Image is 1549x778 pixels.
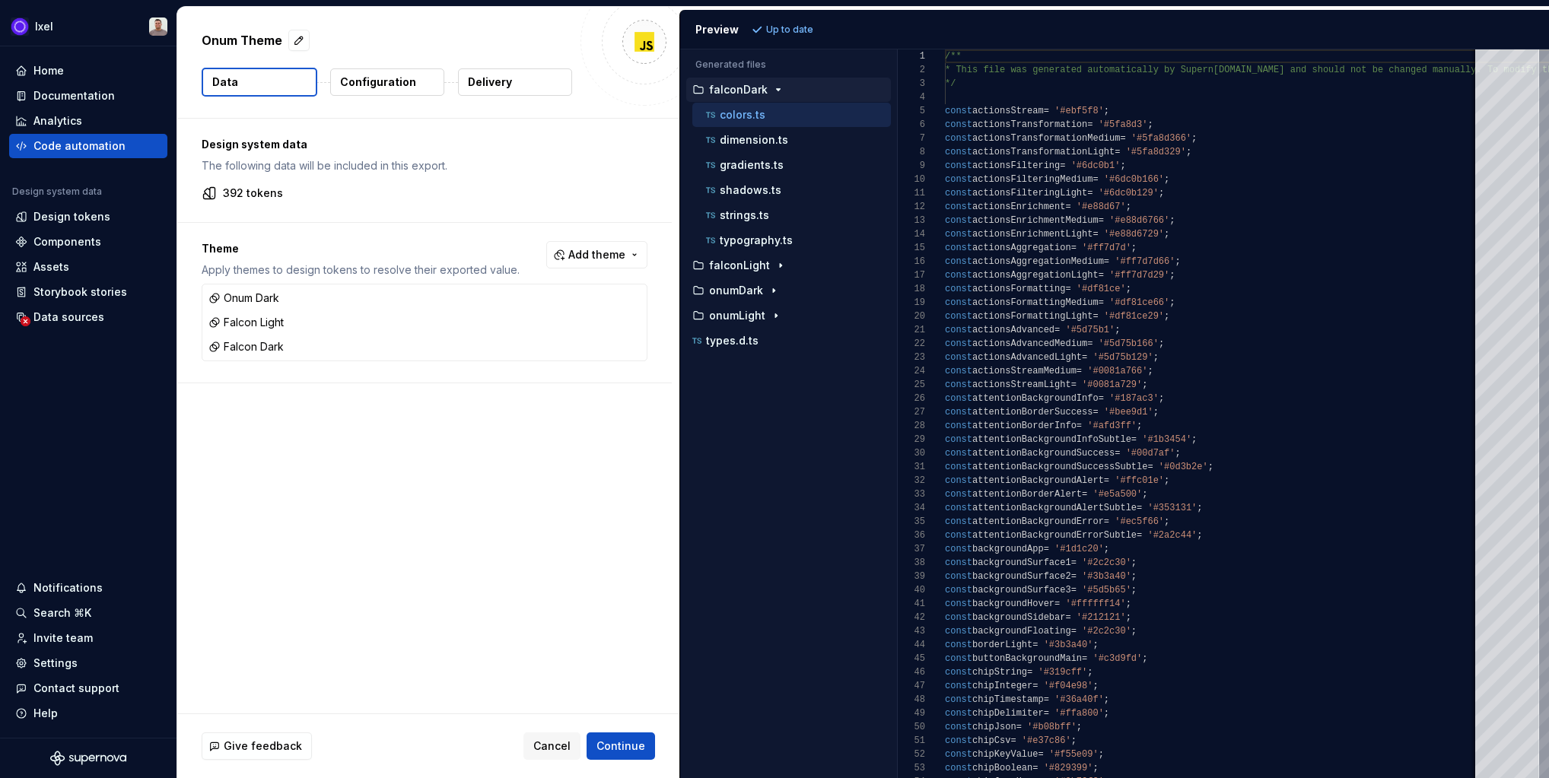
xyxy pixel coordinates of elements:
[9,305,167,329] a: Data sources
[972,338,1087,349] span: actionsAdvancedMedium
[1098,393,1103,404] span: =
[898,214,925,227] div: 13
[1082,243,1131,253] span: '#ff7d7d'
[898,515,925,529] div: 35
[1164,174,1169,185] span: ;
[945,106,972,116] span: const
[945,489,972,500] span: const
[1087,421,1137,431] span: '#afd3ff'
[208,291,279,306] div: Onum Dark
[1103,106,1108,116] span: ;
[945,352,972,363] span: const
[692,106,891,123] button: colors.ts
[35,19,53,34] div: Ixel
[898,282,925,296] div: 18
[1164,229,1169,240] span: ;
[686,332,891,349] button: types.d.ts
[1191,434,1197,445] span: ;
[9,601,167,625] button: Search ⌘K
[202,732,312,760] button: Give feedback
[1082,557,1131,568] span: '#2c2c30'
[1137,421,1142,431] span: ;
[1093,229,1098,240] span: =
[1093,352,1153,363] span: '#5d75b129'
[945,256,972,267] span: const
[208,339,284,354] div: Falcon Dark
[898,378,925,392] div: 25
[1103,516,1108,527] span: =
[945,448,972,459] span: const
[692,157,891,173] button: gradients.ts
[945,503,972,513] span: const
[945,407,972,418] span: const
[945,147,972,157] span: const
[1087,366,1147,376] span: '#0081a766'
[1207,462,1213,472] span: ;
[1098,338,1158,349] span: '#5d75b166'
[692,182,891,198] button: shadows.ts
[1098,297,1103,308] span: =
[33,681,119,696] div: Contact support
[1164,475,1169,486] span: ;
[1087,338,1093,349] span: =
[1158,462,1207,472] span: '#0d3b2e'
[1093,407,1098,418] span: =
[686,257,891,274] button: falconLight
[972,147,1115,157] span: actionsTransformationLight
[1103,229,1163,240] span: '#e88d6729'
[898,433,925,446] div: 29
[898,460,925,474] div: 31
[720,184,781,196] p: shadows.ts
[1169,270,1175,281] span: ;
[1115,325,1120,335] span: ;
[1147,462,1153,472] span: =
[9,255,167,279] a: Assets
[898,77,925,91] div: 3
[898,310,925,323] div: 20
[898,542,925,556] div: 37
[972,571,1071,582] span: backgroundSurface2
[972,544,1044,554] span: backgroundApp
[9,230,167,254] a: Components
[898,351,925,364] div: 23
[1115,475,1164,486] span: '#ffc01e'
[898,268,925,282] div: 17
[972,516,1104,527] span: attentionBackgroundError
[1153,407,1158,418] span: ;
[33,580,103,595] div: Notifications
[898,337,925,351] div: 22
[898,145,925,159] div: 8
[1131,557,1136,568] span: ;
[33,63,64,78] div: Home
[50,751,126,766] svg: Supernova Logo
[1103,256,1108,267] span: =
[709,284,763,297] p: onumDark
[1137,503,1142,513] span: =
[1103,174,1163,185] span: '#6dc0b166'
[202,31,282,49] p: Onum Theme
[720,134,788,146] p: dimension.ts
[1076,366,1081,376] span: =
[587,732,655,760] button: Continue
[972,462,1147,472] span: attentionBackgroundSuccessSubtle
[1098,270,1103,281] span: =
[898,556,925,570] div: 38
[972,133,1120,144] span: actionsTransformationMedium
[945,229,972,240] span: const
[33,209,110,224] div: Design tokens
[945,462,972,472] span: const
[972,256,1104,267] span: actionsAggregationMedium
[1131,243,1136,253] span: ;
[568,247,625,262] span: Add theme
[898,159,925,173] div: 9
[972,475,1104,486] span: attentionBackgroundAlert
[720,209,769,221] p: strings.ts
[898,501,925,515] div: 34
[330,68,444,96] button: Configuration
[898,446,925,460] div: 30
[546,241,647,268] button: Add theme
[33,310,104,325] div: Data sources
[1070,243,1076,253] span: =
[1115,448,1120,459] span: =
[1087,119,1093,130] span: =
